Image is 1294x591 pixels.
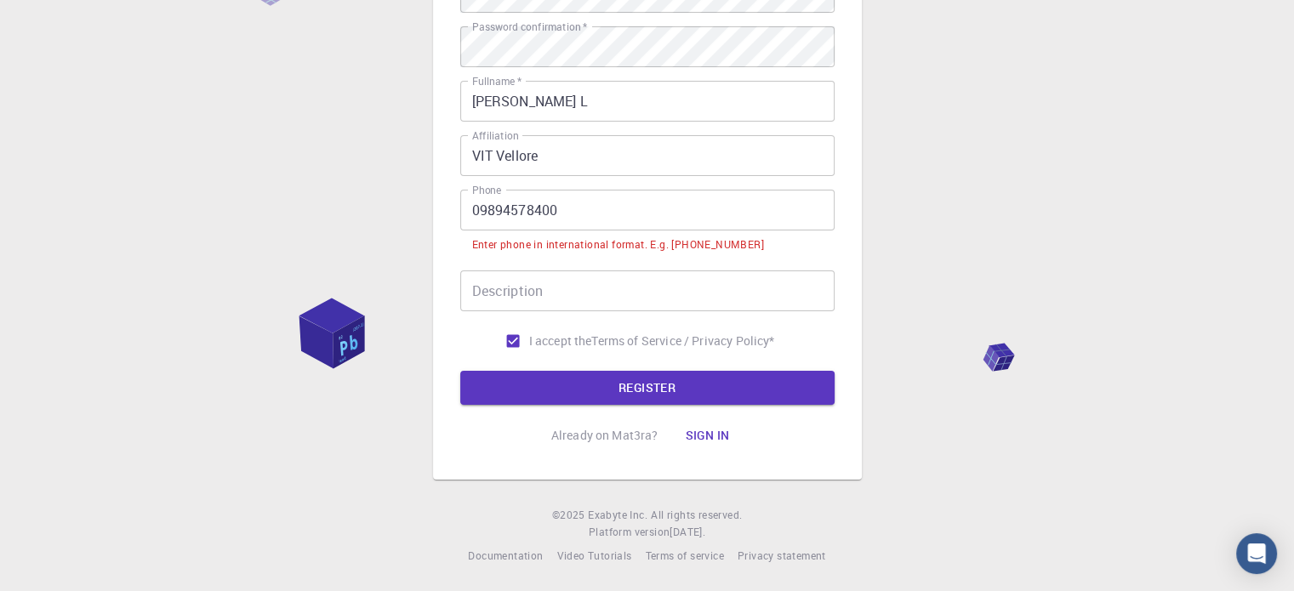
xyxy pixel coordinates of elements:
p: Already on Mat3ra? [551,427,658,444]
span: I accept the [529,332,592,349]
span: Documentation [468,548,543,562]
a: Video Tutorials [556,548,631,565]
span: [DATE] . [670,525,705,538]
span: Terms of service [645,548,723,562]
p: Terms of Service / Privacy Policy * [591,332,774,349]
a: [DATE]. [670,524,705,541]
span: © 2025 [552,507,588,524]
button: Sign in [671,418,743,452]
label: Password confirmation [472,20,587,34]
span: Privacy statement [738,548,826,562]
label: Affiliation [472,128,518,143]
label: Phone [472,183,501,197]
div: Enter phone in international format. E.g. [PHONE_NUMBER] [472,236,764,253]
span: All rights reserved. [651,507,742,524]
span: Exabyte Inc. [588,508,647,521]
div: Open Intercom Messenger [1236,533,1277,574]
a: Documentation [468,548,543,565]
a: Exabyte Inc. [588,507,647,524]
a: Privacy statement [738,548,826,565]
span: Platform version [589,524,670,541]
span: Video Tutorials [556,548,631,562]
a: Terms of service [645,548,723,565]
label: Fullname [472,74,522,88]
button: REGISTER [460,371,835,405]
a: Terms of Service / Privacy Policy* [591,332,774,349]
